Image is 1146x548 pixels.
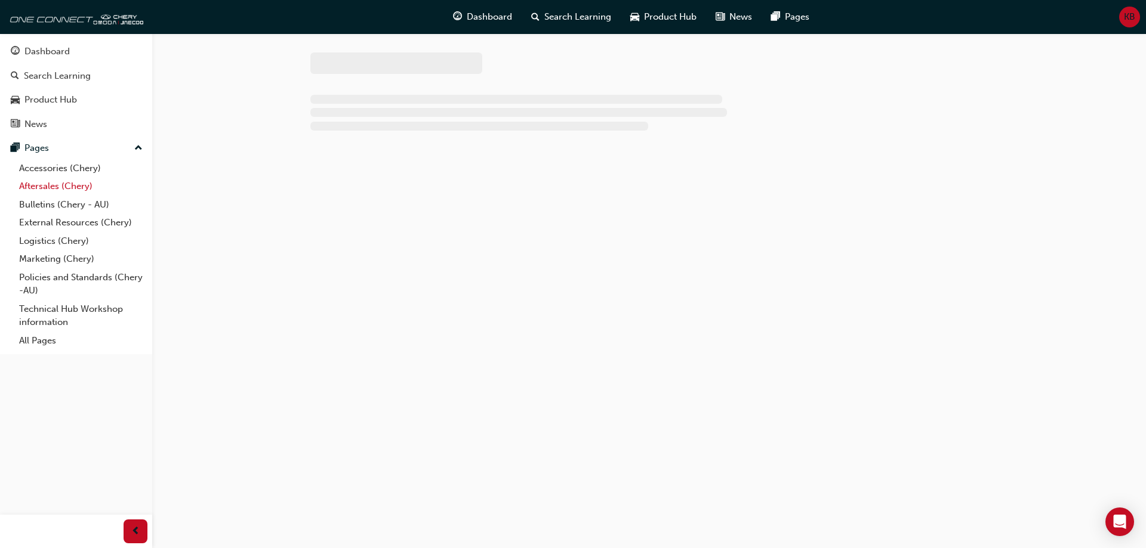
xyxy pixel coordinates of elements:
[24,141,49,155] div: Pages
[644,10,697,24] span: Product Hub
[522,5,621,29] a: search-iconSearch Learning
[5,137,147,159] button: Pages
[706,5,762,29] a: news-iconNews
[134,141,143,156] span: up-icon
[5,41,147,63] a: Dashboard
[14,268,147,300] a: Policies and Standards (Chery -AU)
[11,143,20,154] span: pages-icon
[14,232,147,250] a: Logistics (Chery)
[11,95,20,106] span: car-icon
[716,10,725,24] span: news-icon
[5,89,147,111] a: Product Hub
[24,117,47,131] div: News
[24,69,91,83] div: Search Learning
[14,332,147,350] a: All Pages
[5,38,147,137] button: DashboardSearch LearningProduct HubNews
[11,47,20,57] span: guage-icon
[14,196,147,214] a: Bulletins (Chery - AU)
[5,65,147,87] a: Search Learning
[14,250,147,268] a: Marketing (Chery)
[14,213,147,232] a: External Resources (Chery)
[24,45,70,58] div: Dashboard
[785,10,809,24] span: Pages
[443,5,522,29] a: guage-iconDashboard
[1124,10,1135,24] span: KB
[6,5,143,29] img: oneconnect
[467,10,512,24] span: Dashboard
[131,524,140,539] span: prev-icon
[5,113,147,135] a: News
[24,93,77,107] div: Product Hub
[771,10,780,24] span: pages-icon
[1119,7,1140,27] button: KB
[621,5,706,29] a: car-iconProduct Hub
[630,10,639,24] span: car-icon
[453,10,462,24] span: guage-icon
[762,5,819,29] a: pages-iconPages
[11,119,20,130] span: news-icon
[14,300,147,332] a: Technical Hub Workshop information
[14,177,147,196] a: Aftersales (Chery)
[1105,507,1134,536] div: Open Intercom Messenger
[14,159,147,178] a: Accessories (Chery)
[729,10,752,24] span: News
[11,71,19,82] span: search-icon
[544,10,611,24] span: Search Learning
[531,10,540,24] span: search-icon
